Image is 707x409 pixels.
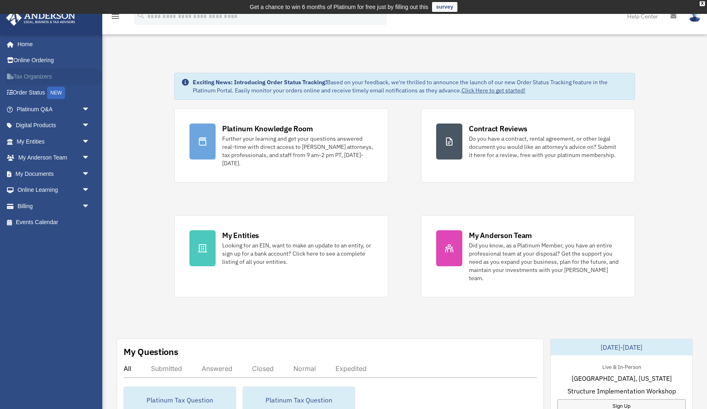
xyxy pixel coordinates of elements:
a: Online Learningarrow_drop_down [6,182,102,198]
span: arrow_drop_down [82,117,98,134]
a: menu [110,14,120,21]
a: Digital Productsarrow_drop_down [6,117,102,134]
div: Expedited [335,364,367,373]
strong: Exciting News: Introducing Order Status Tracking! [193,79,327,86]
a: Contract Reviews Do you have a contract, rental agreement, or other legal document you would like... [421,108,635,182]
img: User Pic [689,10,701,22]
div: Do you have a contract, rental agreement, or other legal document you would like an attorney's ad... [469,135,620,159]
div: My Anderson Team [469,230,532,240]
div: Normal [293,364,316,373]
div: Did you know, as a Platinum Member, you have an entire professional team at your disposal? Get th... [469,241,620,282]
a: My Entities Looking for an EIN, want to make an update to an entity, or sign up for a bank accoun... [174,215,388,297]
div: Submitted [151,364,182,373]
div: Platinum Knowledge Room [222,124,313,134]
i: search [137,11,146,20]
a: Billingarrow_drop_down [6,198,102,214]
div: Further your learning and get your questions answered real-time with direct access to [PERSON_NAM... [222,135,373,167]
span: arrow_drop_down [82,198,98,215]
i: menu [110,11,120,21]
div: Based on your feedback, we're thrilled to announce the launch of our new Order Status Tracking fe... [193,78,628,94]
a: My Documentsarrow_drop_down [6,166,102,182]
div: Looking for an EIN, want to make an update to an entity, or sign up for a bank account? Click her... [222,241,373,266]
a: survey [432,2,457,12]
div: [DATE]-[DATE] [551,339,692,355]
img: Anderson Advisors Platinum Portal [4,10,78,26]
a: Click Here to get started! [462,87,525,94]
a: My Entitiesarrow_drop_down [6,133,102,150]
div: Closed [252,364,274,373]
a: My Anderson Team Did you know, as a Platinum Member, you have an entire professional team at your... [421,215,635,297]
div: Contract Reviews [469,124,527,134]
a: Order StatusNEW [6,85,102,101]
span: arrow_drop_down [82,182,98,199]
div: close [700,1,705,6]
a: Platinum Q&Aarrow_drop_down [6,101,102,117]
a: Events Calendar [6,214,102,231]
a: Platinum Knowledge Room Further your learning and get your questions answered real-time with dire... [174,108,388,182]
a: My Anderson Teamarrow_drop_down [6,150,102,166]
div: Get a chance to win 6 months of Platinum for free just by filling out this [250,2,428,12]
span: [GEOGRAPHIC_DATA], [US_STATE] [572,373,672,383]
div: NEW [47,87,65,99]
span: arrow_drop_down [82,166,98,182]
div: My Questions [124,346,178,358]
a: Home [6,36,98,52]
div: Answered [202,364,232,373]
div: Live & In-Person [596,362,648,371]
span: arrow_drop_down [82,150,98,166]
a: Tax Organizers [6,68,102,85]
span: arrow_drop_down [82,101,98,118]
a: Online Ordering [6,52,102,69]
div: My Entities [222,230,259,240]
div: All [124,364,131,373]
span: arrow_drop_down [82,133,98,150]
span: Structure Implementation Workshop [567,386,676,396]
